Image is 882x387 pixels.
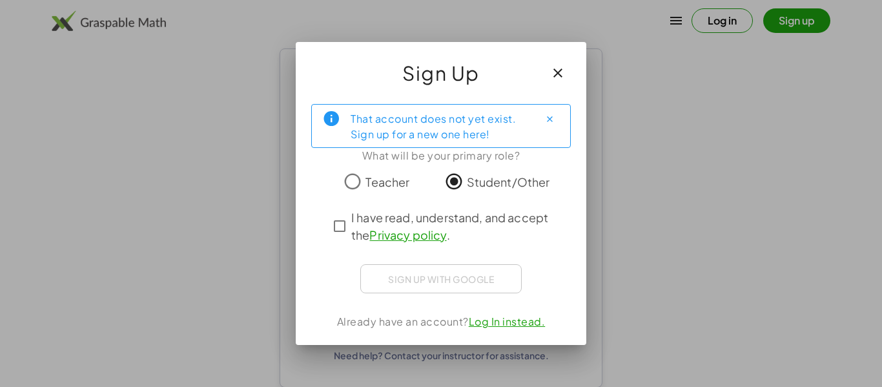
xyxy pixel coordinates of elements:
[539,109,560,129] button: Close
[311,148,571,163] div: What will be your primary role?
[365,173,409,191] span: Teacher
[311,314,571,329] div: Already have an account?
[469,315,546,328] a: Log In instead.
[402,58,480,89] span: Sign Up
[351,209,554,244] span: I have read, understand, and accept the .
[351,110,529,142] div: That account does not yet exist. Sign up for a new one here!
[467,173,550,191] span: Student/Other
[369,227,446,242] a: Privacy policy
